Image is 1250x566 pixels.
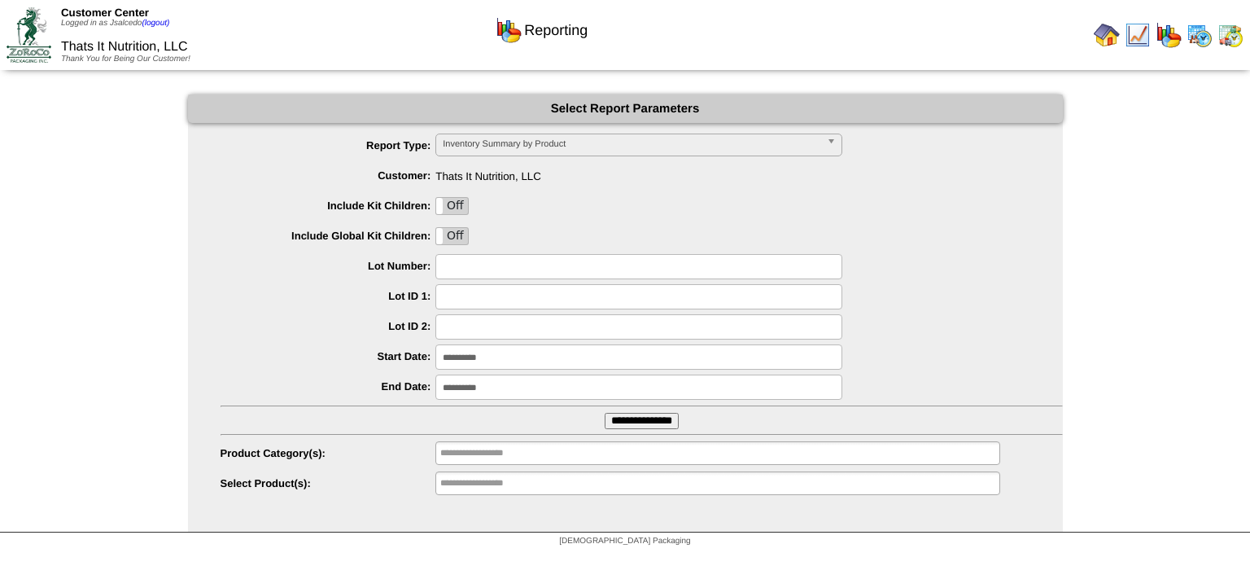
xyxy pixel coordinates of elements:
[221,350,436,362] label: Start Date:
[1094,22,1120,48] img: home.gif
[61,40,188,54] span: Thats It Nutrition, LLC
[496,17,522,43] img: graph.gif
[7,7,51,62] img: ZoRoCo_Logo(Green%26Foil)%20jpg.webp
[1125,22,1151,48] img: line_graph.gif
[221,164,1063,182] span: Thats It Nutrition, LLC
[221,169,436,182] label: Customer:
[1217,22,1243,48] img: calendarinout.gif
[61,7,149,19] span: Customer Center
[142,19,169,28] a: (logout)
[1187,22,1213,48] img: calendarprod.gif
[221,380,436,393] label: End Date:
[443,134,820,154] span: Inventory Summary by Product
[61,19,169,28] span: Logged in as Jsalcedo
[221,260,436,272] label: Lot Number:
[1156,22,1182,48] img: graph.gif
[221,477,436,489] label: Select Product(s):
[61,55,190,64] span: Thank You for Being Our Customer!
[221,200,436,212] label: Include Kit Children:
[559,537,690,546] span: [DEMOGRAPHIC_DATA] Packaging
[436,198,468,214] label: Off
[188,94,1063,123] div: Select Report Parameters
[436,228,468,244] label: Off
[221,230,436,242] label: Include Global Kit Children:
[435,197,469,215] div: OnOff
[221,290,436,302] label: Lot ID 1:
[435,227,469,245] div: OnOff
[221,139,436,151] label: Report Type:
[524,22,588,39] span: Reporting
[221,447,436,459] label: Product Category(s):
[221,320,436,332] label: Lot ID 2:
